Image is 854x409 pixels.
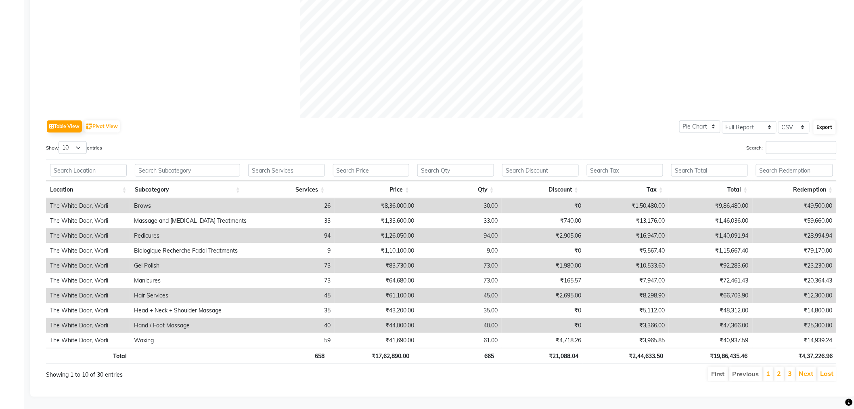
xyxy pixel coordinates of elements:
input: Search Subcategory [135,164,240,177]
a: Next [799,370,814,378]
td: The White Door, Worli [46,273,130,288]
td: 35 [251,303,335,318]
td: ₹1,33,600.00 [335,213,418,228]
input: Search Tax [587,164,664,177]
td: The White Door, Worli [46,288,130,303]
input: Search Total [671,164,748,177]
td: ₹25,300.00 [753,318,837,333]
td: ₹43,200.00 [335,303,418,318]
td: ₹8,298.90 [585,288,669,303]
td: The White Door, Worli [46,213,130,228]
select: Showentries [59,141,87,154]
td: ₹0 [502,243,585,258]
td: ₹0 [502,303,585,318]
td: Waxing [130,333,251,348]
button: Table View [47,120,82,133]
td: Hand / Foot Massage [130,318,251,333]
th: ₹2,44,633.50 [583,348,668,364]
td: ₹20,364.43 [753,273,837,288]
a: 2 [777,370,781,378]
td: Brows [130,198,251,213]
td: 33 [251,213,335,228]
td: ₹1,26,050.00 [335,228,418,243]
td: ₹3,965.85 [585,333,669,348]
td: 30.00 [418,198,502,213]
th: Subcategory: activate to sort column ascending [131,181,244,198]
td: ₹23,230.00 [753,258,837,273]
td: The White Door, Worli [46,333,130,348]
label: Show entries [46,141,102,154]
input: Search Location [50,164,127,177]
td: 73.00 [418,273,502,288]
td: 26 [251,198,335,213]
td: Gel Polish [130,258,251,273]
input: Search Redemption [756,164,833,177]
td: 59 [251,333,335,348]
th: Location: activate to sort column ascending [46,181,131,198]
td: ₹1,50,480.00 [585,198,669,213]
td: 33.00 [418,213,502,228]
a: 1 [766,370,770,378]
td: ₹41,690.00 [335,333,418,348]
td: 35.00 [418,303,502,318]
td: ₹1,980.00 [502,258,585,273]
td: ₹16,947.00 [585,228,669,243]
input: Search Price [333,164,410,177]
td: ₹83,730.00 [335,258,418,273]
th: Price: activate to sort column ascending [329,181,414,198]
th: Total: activate to sort column ascending [667,181,752,198]
td: ₹12,300.00 [753,288,837,303]
th: Services: activate to sort column ascending [244,181,329,198]
td: ₹48,312.00 [669,303,752,318]
th: Discount: activate to sort column ascending [498,181,583,198]
th: ₹19,86,435.46 [667,348,752,364]
td: The White Door, Worli [46,198,130,213]
td: ₹14,800.00 [753,303,837,318]
td: ₹4,718.26 [502,333,585,348]
td: ₹740.00 [502,213,585,228]
th: ₹4,37,226.96 [752,348,837,364]
td: ₹1,15,667.40 [669,243,752,258]
td: The White Door, Worli [46,243,130,258]
th: Redemption: activate to sort column ascending [752,181,837,198]
th: ₹17,62,890.00 [329,348,414,364]
input: Search Discount [502,164,579,177]
td: ₹5,112.00 [585,303,669,318]
td: Pedicures [130,228,251,243]
td: ₹2,905.06 [502,228,585,243]
td: Massage and [MEDICAL_DATA] Treatments [130,213,251,228]
td: The White Door, Worli [46,303,130,318]
td: Head + Neck + Shoulder Massage [130,303,251,318]
td: ₹64,680.00 [335,273,418,288]
td: ₹1,40,091.94 [669,228,752,243]
td: ₹59,660.00 [753,213,837,228]
td: ₹79,170.00 [753,243,837,258]
td: ₹13,176.00 [585,213,669,228]
td: The White Door, Worli [46,258,130,273]
td: ₹72,461.43 [669,273,752,288]
th: 665 [413,348,498,364]
td: ₹14,939.24 [753,333,837,348]
td: ₹47,366.00 [669,318,752,333]
td: ₹9,86,480.00 [669,198,752,213]
td: ₹3,366.00 [585,318,669,333]
td: ₹44,000.00 [335,318,418,333]
th: Qty: activate to sort column ascending [413,181,498,198]
a: 3 [788,370,792,378]
td: 73 [251,273,335,288]
td: 40 [251,318,335,333]
button: Pivot View [84,120,120,133]
img: pivot.png [86,124,92,130]
td: ₹7,947.00 [585,273,669,288]
td: The White Door, Worli [46,228,130,243]
th: Tax: activate to sort column ascending [583,181,668,198]
td: ₹28,994.94 [753,228,837,243]
td: 94 [251,228,335,243]
td: Biologique Recherche Facial Treatments [130,243,251,258]
td: ₹1,10,100.00 [335,243,418,258]
th: ₹21,088.04 [498,348,583,364]
td: 45.00 [418,288,502,303]
td: ₹40,937.59 [669,333,752,348]
button: Export [814,120,836,134]
td: ₹10,533.60 [585,258,669,273]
